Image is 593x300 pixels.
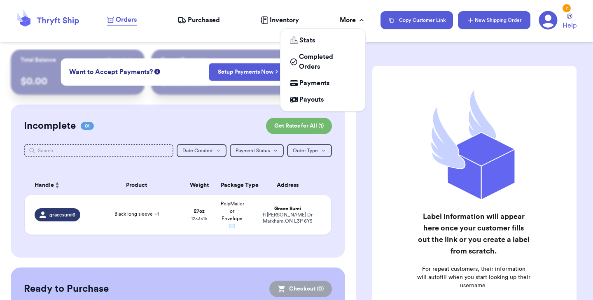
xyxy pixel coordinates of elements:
span: 12 x 3 x 15 [191,216,208,221]
span: 01 [81,122,94,130]
span: Order Type [293,148,318,153]
a: Setup Payments Now [218,68,278,76]
button: Order Type [287,144,332,157]
div: Grace Sumi [254,206,321,212]
span: Payments [299,78,329,88]
button: Setup Payments Now [209,63,287,81]
span: + 1 [154,212,159,216]
span: Date Created [182,148,212,153]
span: Black long sleeve [114,212,159,216]
button: New Shipping Order [458,11,530,29]
a: Inventory [261,15,299,25]
a: Help [563,14,577,30]
span: Payouts [299,95,324,105]
p: Recent Payments [161,56,207,64]
a: Payout [107,56,135,64]
span: Stats [299,35,315,45]
a: 7 [539,11,558,30]
th: Product [91,175,183,195]
span: Completed Orders [299,52,355,72]
button: Payment Status [230,144,284,157]
span: Want to Accept Payments? [69,67,153,77]
span: Orders [116,15,137,25]
button: Get Rates for All (1) [266,118,332,134]
h2: Ready to Purchase [24,282,109,295]
input: Search [24,144,173,157]
h2: Incomplete [24,119,76,133]
span: Payout [107,56,125,64]
span: Purchased [188,15,220,25]
button: Sort ascending [54,180,61,190]
p: For repeat customers, their information will autofill when you start looking up their username. [417,265,530,290]
a: Stats [284,32,362,49]
span: Payment Status [236,148,270,153]
a: Purchased [177,15,220,25]
th: Address [249,175,331,195]
span: Help [563,21,577,30]
button: Copy Customer Link [381,11,453,29]
a: Orders [107,15,137,26]
button: Date Created [177,144,226,157]
a: Payouts [284,91,362,108]
div: 11 [PERSON_NAME] Dr Markham , ON L3P 6Y5 [254,212,321,224]
span: Handle [35,181,54,190]
span: gracesumi6 [49,212,75,218]
p: $ 0.00 [21,75,135,88]
h2: Label information will appear here once your customer fills out the link or you create a label fr... [417,211,530,257]
a: Payments [284,75,362,91]
th: Package Type [216,175,249,195]
p: Total Balance [21,56,56,64]
span: Inventory [270,15,299,25]
div: More [340,15,366,25]
a: Completed Orders [284,49,362,75]
th: Weight [183,175,216,195]
button: Checkout (0) [269,281,332,297]
strong: 27 oz [194,209,205,214]
span: PolyMailer or Envelope ✉️ [221,201,244,228]
div: 7 [563,4,571,12]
